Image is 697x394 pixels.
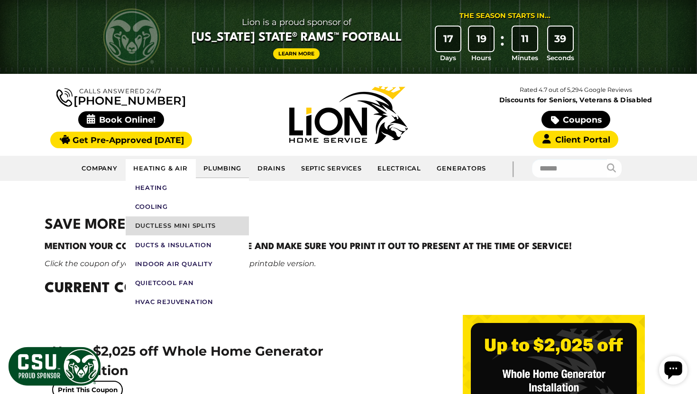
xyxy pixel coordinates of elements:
[548,27,573,51] div: 39
[289,86,408,144] img: Lion Home Service
[45,218,186,232] strong: SAVE MORE MONEY!
[126,254,249,273] a: Indoor Air Quality
[192,30,402,46] span: [US_STATE] State® Rams™ Football
[249,159,293,178] a: Drains
[78,111,164,128] span: Book Online!
[547,53,574,63] span: Seconds
[436,27,460,51] div: 17
[45,278,652,300] h2: Current Coupons
[471,53,491,63] span: Hours
[429,159,494,178] a: Generators
[459,11,550,21] div: The Season Starts in...
[52,343,323,378] span: Up to $2,025 off Whole Home Generator Installation
[74,159,126,178] a: Company
[469,27,494,51] div: 19
[56,86,185,107] a: [PHONE_NUMBER]
[512,53,538,63] span: Minutes
[370,159,429,178] a: Electrical
[126,159,196,178] a: Heating & Air
[293,159,370,178] a: Septic Services
[126,216,249,235] a: Ductless Mini Splits
[494,156,532,181] div: |
[45,259,316,268] em: Click the coupon of your choice below to download a printable version.
[126,293,249,312] a: HVAC Rejuvenation
[273,48,320,59] a: Learn More
[462,85,689,95] p: Rated 4.7 out of 5,294 Google Reviews
[126,197,249,216] a: Cooling
[50,132,192,148] a: Get Pre-Approved [DATE]
[440,53,456,63] span: Days
[45,240,652,253] h4: Mention your coupon when you schedule and make sure you print it out to present at the time of se...
[541,111,610,128] a: Coupons
[126,235,249,254] a: Ducts & Insulation
[513,27,537,51] div: 11
[196,159,250,178] a: Plumbing
[126,178,249,197] a: Heating
[192,15,402,30] span: Lion is a proud sponsor of
[126,273,249,292] a: QuietCool Fan
[464,97,688,103] span: Discounts for Seniors, Veterans & Disabled
[498,27,507,63] div: :
[7,346,102,387] img: CSU Sponsor Badge
[533,131,618,148] a: Client Portal
[4,4,32,32] div: Open chat widget
[103,9,160,65] img: CSU Rams logo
